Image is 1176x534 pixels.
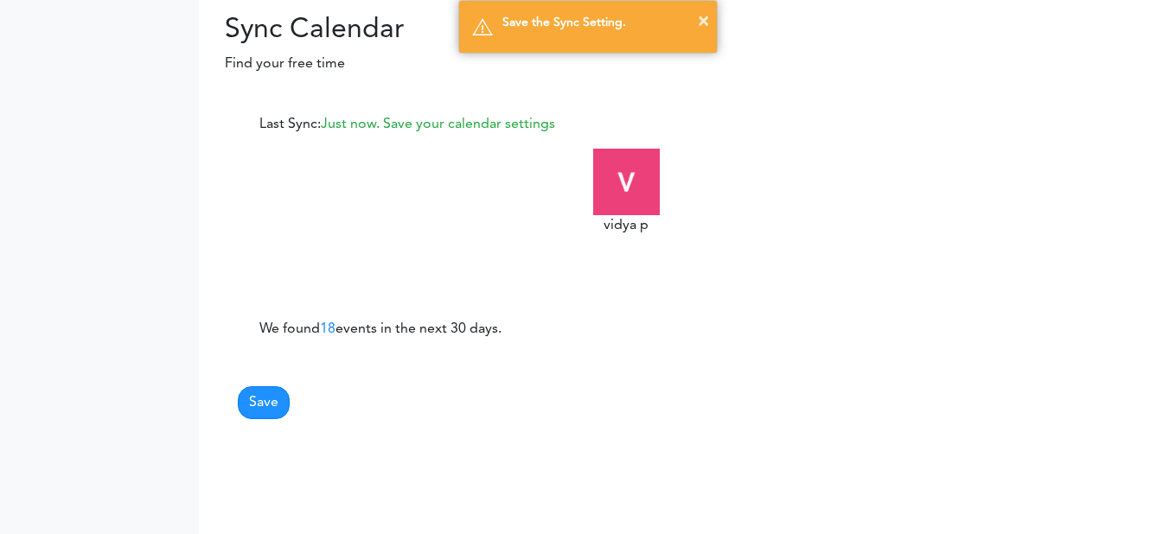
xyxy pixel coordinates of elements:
p: We found events in the next 30 days. [259,319,660,340]
span: 18 [320,322,336,336]
div: vidya p [593,215,660,236]
div: Last Sync: [259,114,660,135]
div: Save the Sync Setting. [502,14,704,32]
button: Save [238,386,290,419]
button: × [698,9,709,35]
img: wvuGkRQF0sdBbk57ysQa9bXzsTtmvIuS2PmeCp1hnITZHa8lP+Gm3NFk8xSISMBAiAQMhEjAQIgEDIRIwECIBAyESMBAiAQMh... [593,149,660,215]
p: Find your free time [199,54,1176,74]
label: Just now. Save your calendar settings [321,114,555,135]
